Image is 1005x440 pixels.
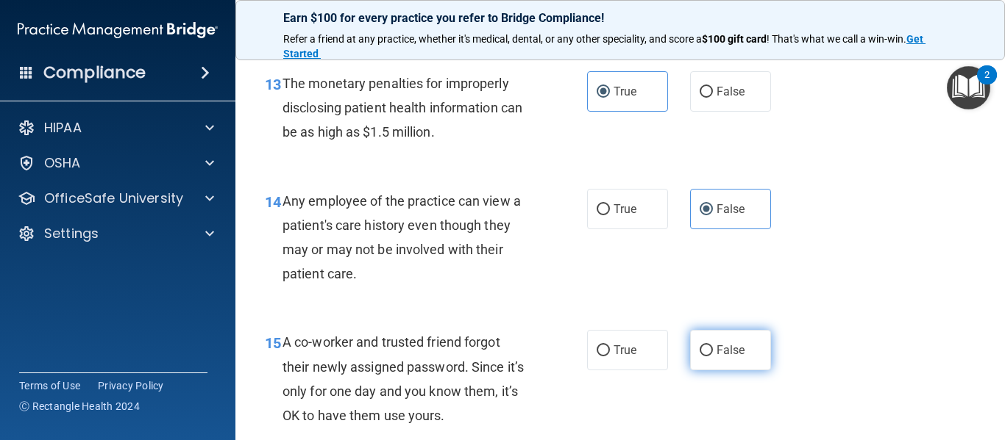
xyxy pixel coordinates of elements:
span: 15 [265,334,281,352]
span: True [614,343,636,357]
input: True [597,204,610,215]
strong: $100 gift card [702,33,767,45]
input: False [700,345,713,356]
span: The monetary penalties for improperly disclosing patient health information can be as high as $1.... [283,76,522,140]
span: Refer a friend at any practice, whether it's medical, dental, or any other speciality, and score a [283,33,702,45]
p: Earn $100 for every practice you refer to Bridge Compliance! [283,11,957,25]
a: Get Started [283,33,926,59]
p: OfficeSafe University [44,190,183,207]
span: 14 [265,193,281,211]
input: True [597,345,610,356]
div: 2 [984,75,990,94]
span: ! That's what we call a win-win. [767,33,906,45]
a: Settings [18,225,214,242]
input: True [597,87,610,98]
span: False [717,343,745,357]
a: OSHA [18,154,214,172]
span: True [614,202,636,216]
p: OSHA [44,154,81,172]
span: 13 [265,76,281,93]
img: PMB logo [18,15,218,45]
h4: Compliance [43,62,146,83]
span: Any employee of the practice can view a patient's care history even though they may or may not be... [283,193,521,282]
a: HIPAA [18,119,214,137]
span: False [717,202,745,216]
button: Open Resource Center, 2 new notifications [947,66,990,109]
span: A co-worker and trusted friend forgot their newly assigned password. Since it’s only for one day ... [283,334,524,423]
a: Terms of Use [19,378,80,393]
span: False [717,84,745,98]
input: False [700,204,713,215]
a: OfficeSafe University [18,190,214,207]
p: Settings [44,225,99,242]
input: False [700,87,713,98]
span: True [614,84,636,98]
a: Privacy Policy [98,378,164,393]
span: Ⓒ Rectangle Health 2024 [19,399,140,414]
p: HIPAA [44,119,82,137]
